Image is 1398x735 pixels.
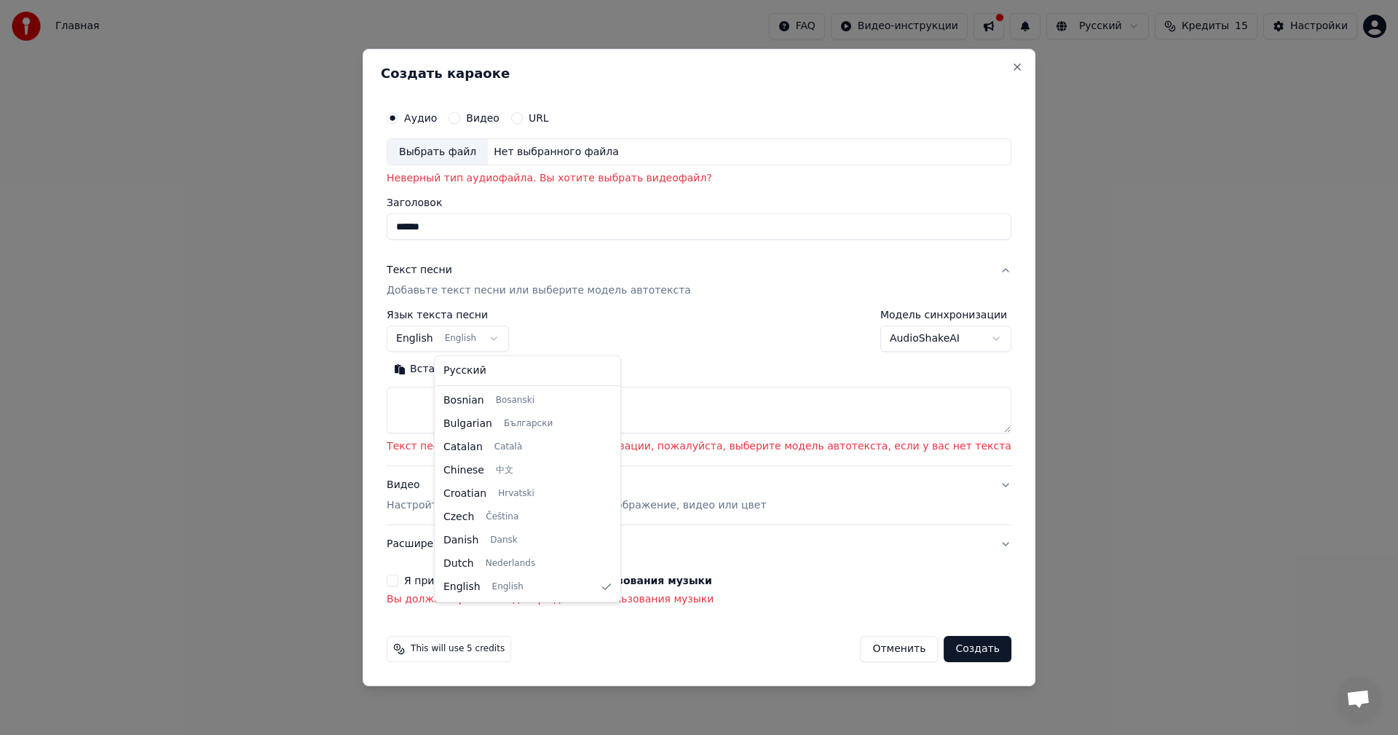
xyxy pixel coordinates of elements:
[443,533,478,548] span: Danish
[443,393,484,408] span: Bosnian
[443,463,484,478] span: Chinese
[443,363,486,378] span: Русский
[443,580,481,594] span: English
[443,487,486,501] span: Croatian
[496,395,534,406] span: Bosanski
[496,465,513,476] span: 中文
[504,418,553,430] span: Български
[443,557,474,571] span: Dutch
[443,510,474,524] span: Czech
[498,488,534,500] span: Hrvatski
[490,535,517,546] span: Dansk
[494,441,522,453] span: Català
[486,511,518,523] span: Čeština
[443,417,492,431] span: Bulgarian
[443,440,483,455] span: Catalan
[486,558,535,570] span: Nederlands
[492,581,524,593] span: English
